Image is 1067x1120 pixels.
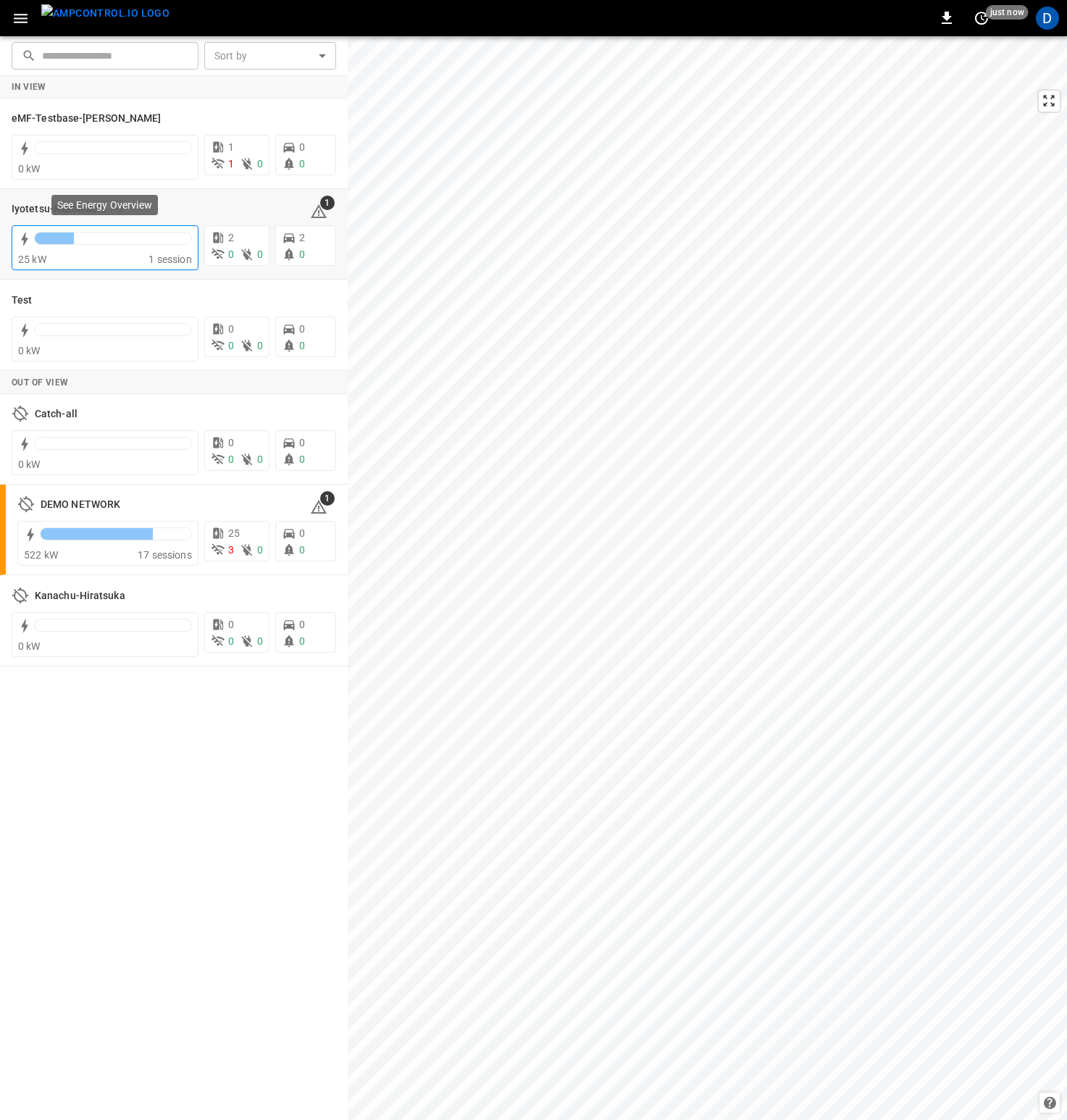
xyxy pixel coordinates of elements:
[257,544,263,556] span: 0
[257,248,263,260] span: 0
[257,635,263,647] span: 0
[228,619,234,630] span: 0
[299,454,305,465] span: 0
[228,232,234,243] span: 2
[348,36,1067,1120] canvas: Map
[228,340,234,351] span: 0
[57,198,152,212] p: See Energy Overview
[35,406,78,422] h6: Catch-all
[299,232,305,243] span: 2
[257,454,263,465] span: 0
[228,635,234,647] span: 0
[299,619,305,630] span: 0
[299,340,305,351] span: 0
[320,196,335,210] span: 1
[257,158,263,170] span: 0
[12,111,162,127] h6: eMF-Testbase-Musashimurayama
[41,497,120,513] h6: DEMO NETWORK
[18,640,41,652] span: 0 kW
[228,437,234,448] span: 0
[299,635,305,647] span: 0
[299,437,305,448] span: 0
[35,588,125,604] h6: Kanachu-Hiratsuka
[24,549,58,561] span: 522 kW
[299,248,305,260] span: 0
[18,459,41,470] span: 0 kW
[299,141,305,153] span: 0
[138,549,192,561] span: 17 sessions
[12,82,46,92] strong: In View
[299,527,305,539] span: 0
[18,163,41,175] span: 0 kW
[228,141,234,153] span: 1
[228,544,234,556] span: 3
[12,201,106,217] h6: Iyotetsu-Muromachi
[1036,7,1059,30] div: profile-icon
[228,454,234,465] span: 0
[299,544,305,556] span: 0
[986,5,1029,20] span: just now
[257,340,263,351] span: 0
[18,345,41,356] span: 0 kW
[970,7,993,30] button: set refresh interval
[320,491,335,506] span: 1
[41,4,170,22] img: ampcontrol.io logo
[228,527,240,539] span: 25
[12,377,68,388] strong: Out of View
[228,323,234,335] span: 0
[299,158,305,170] span: 0
[299,323,305,335] span: 0
[18,254,46,265] span: 25 kW
[228,248,234,260] span: 0
[228,158,234,170] span: 1
[148,254,191,265] span: 1 session
[12,293,32,309] h6: Test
